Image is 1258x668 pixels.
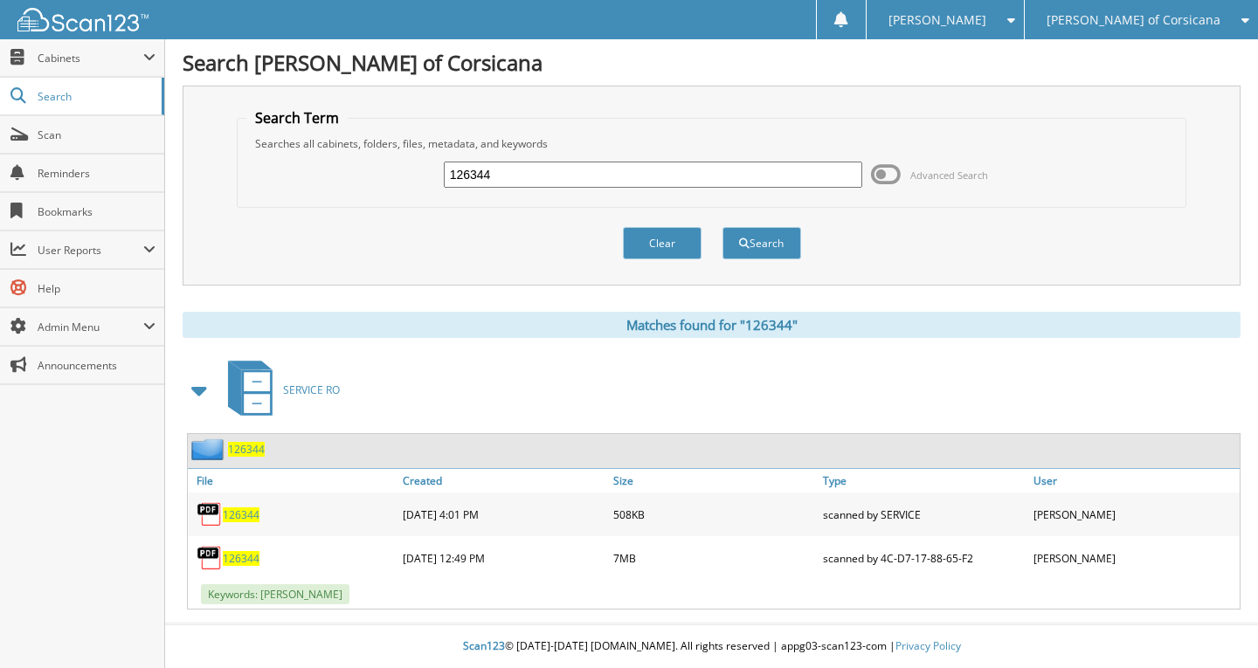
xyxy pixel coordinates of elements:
[1029,469,1240,492] a: User
[183,312,1241,338] div: Matches found for "126344"
[246,108,348,127] legend: Search Term
[228,442,265,457] a: 126344
[283,382,340,397] span: SERVICE RO
[218,355,340,424] a: SERVICE RO
[819,541,1029,575] div: scanned by 4C-D7-17-88-65-F2
[223,551,259,566] a: 126344
[888,15,986,25] span: [PERSON_NAME]
[819,469,1029,492] a: Type
[38,243,143,258] span: User Reports
[191,438,228,460] img: folder2.png
[38,89,153,104] span: Search
[38,358,156,373] span: Announcements
[910,169,988,182] span: Advanced Search
[38,281,156,296] span: Help
[165,625,1258,668] div: © [DATE]-[DATE] [DOMAIN_NAME]. All rights reserved | appg03-scan123-com |
[722,227,801,259] button: Search
[38,320,143,334] span: Admin Menu
[223,507,259,522] a: 126344
[38,204,156,219] span: Bookmarks
[38,166,156,181] span: Reminders
[188,469,398,492] a: File
[17,8,149,31] img: scan123-logo-white.svg
[197,545,223,571] img: PDF.png
[246,136,1178,151] div: Searches all cabinets, folders, files, metadata, and keywords
[398,469,609,492] a: Created
[819,497,1029,532] div: scanned by SERVICE
[895,638,961,653] a: Privacy Policy
[1047,15,1220,25] span: [PERSON_NAME] of Corsicana
[183,48,1241,77] h1: Search [PERSON_NAME] of Corsicana
[463,638,505,653] span: Scan123
[398,497,609,532] div: [DATE] 4:01 PM
[609,541,819,575] div: 7MB
[38,51,143,65] span: Cabinets
[623,227,702,259] button: Clear
[1029,497,1240,532] div: [PERSON_NAME]
[1171,584,1258,668] iframe: Chat Widget
[1029,541,1240,575] div: [PERSON_NAME]
[609,469,819,492] a: Size
[38,127,156,142] span: Scan
[197,501,223,527] img: PDF.png
[398,541,609,575] div: [DATE] 12:49 PM
[609,497,819,532] div: 508KB
[201,584,349,604] span: Keywords: [PERSON_NAME]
